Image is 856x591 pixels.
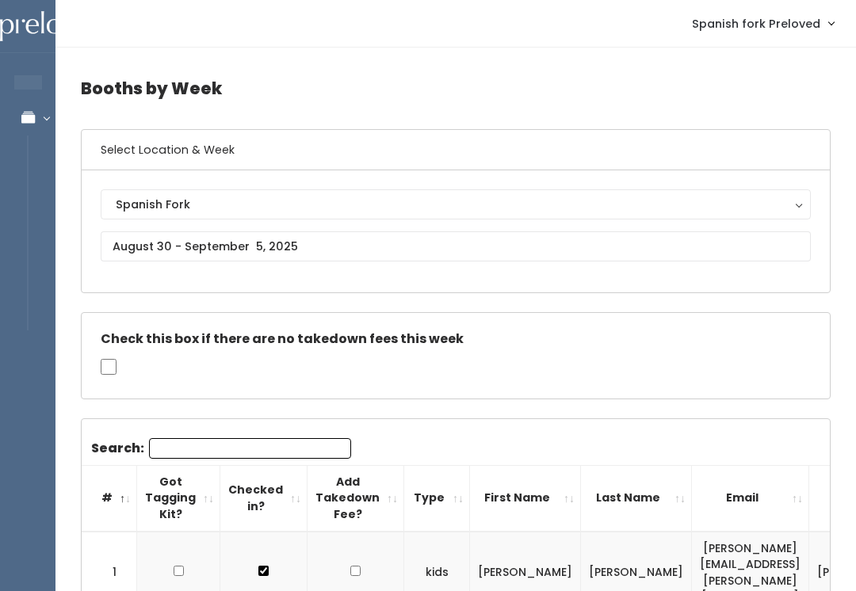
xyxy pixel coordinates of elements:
[101,231,811,261] input: August 30 - September 5, 2025
[82,465,137,531] th: #: activate to sort column descending
[581,465,692,531] th: Last Name: activate to sort column ascending
[91,438,351,459] label: Search:
[692,15,820,32] span: Spanish fork Preloved
[470,465,581,531] th: First Name: activate to sort column ascending
[676,6,850,40] a: Spanish fork Preloved
[101,189,811,219] button: Spanish Fork
[101,332,811,346] h5: Check this box if there are no takedown fees this week
[220,465,308,531] th: Checked in?: activate to sort column ascending
[149,438,351,459] input: Search:
[82,130,830,170] h6: Select Location & Week
[81,67,831,110] h4: Booths by Week
[404,465,470,531] th: Type: activate to sort column ascending
[116,196,796,213] div: Spanish Fork
[137,465,220,531] th: Got Tagging Kit?: activate to sort column ascending
[308,465,404,531] th: Add Takedown Fee?: activate to sort column ascending
[692,465,809,531] th: Email: activate to sort column ascending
